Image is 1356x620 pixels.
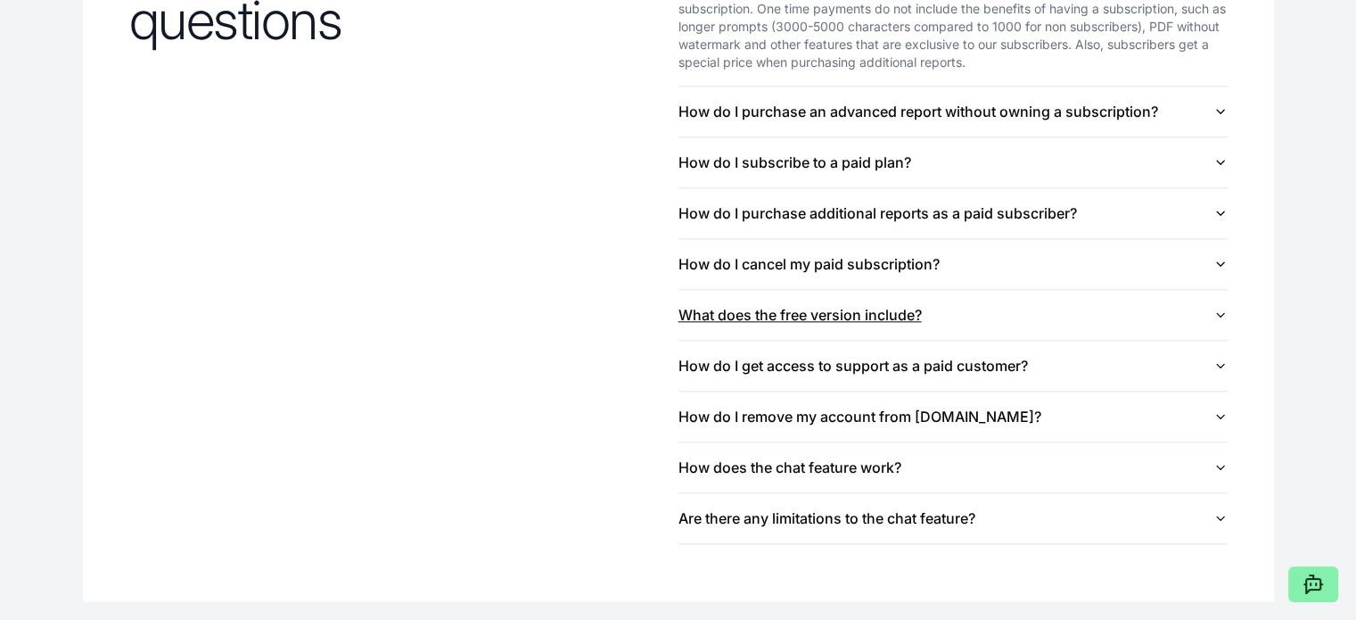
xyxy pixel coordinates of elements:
[678,188,1228,238] button: How do I purchase additional reports as a paid subscriber?
[678,392,1228,442] button: How do I remove my account from [DOMAIN_NAME]?
[678,341,1228,391] button: How do I get access to support as a paid customer?
[678,493,1228,543] button: Are there any limitations to the chat feature?
[678,87,1228,136] button: How do I purchase an advanced report without owning a subscription?
[678,137,1228,187] button: How do I subscribe to a paid plan?
[678,442,1228,492] button: How does the chat feature work?
[678,239,1228,289] button: How do I cancel my paid subscription?
[678,290,1228,340] button: What does the free version include?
